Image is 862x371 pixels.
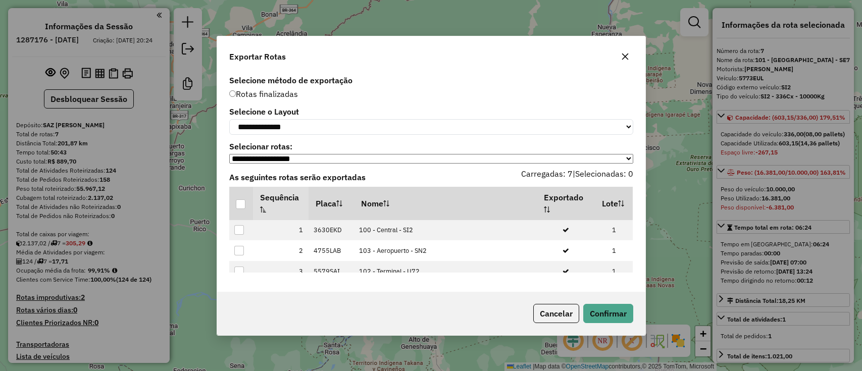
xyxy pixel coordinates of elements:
td: 100 - Central - SI2 [354,220,537,241]
span: Rotas finalizadas [229,89,298,99]
td: 1 [595,261,633,282]
label: Selecione método de exportação [229,74,633,86]
div: | [431,168,639,187]
td: 2 [253,240,309,261]
td: 103 - Aeropuerto - SN2 [354,240,537,261]
td: 102 - Terminal - U72 [354,261,537,282]
td: 3 [253,261,309,282]
td: 3630EKD [309,220,354,241]
label: Selecionar rotas: [229,140,633,152]
span: Carregadas: 7 [521,169,573,179]
td: 1 [595,220,633,241]
th: Exportado [537,187,595,220]
th: Sequência [253,187,309,220]
th: Lote [595,187,633,220]
label: Selecione o Layout [229,105,633,118]
th: Nome [354,187,537,220]
button: Confirmar [583,304,633,323]
td: 5579SAI [309,261,354,282]
span: Exportar Rotas [229,50,286,63]
button: Cancelar [533,304,579,323]
td: 1 [595,240,633,261]
th: Placa [309,187,354,220]
strong: As seguintes rotas serão exportadas [229,172,366,182]
td: 4755LAB [309,240,354,261]
span: Selecionadas: 0 [575,169,633,179]
td: 1 [253,220,309,241]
